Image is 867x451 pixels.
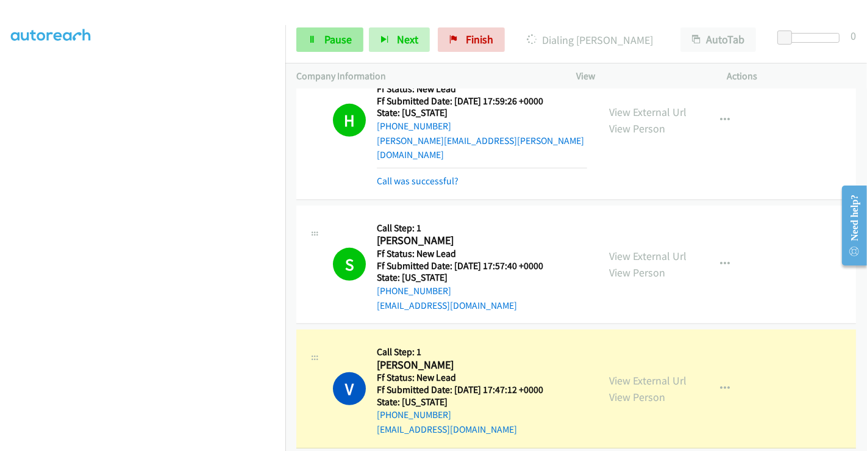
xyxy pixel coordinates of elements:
div: 0 [851,27,856,44]
h5: Ff Submitted Date: [DATE] 17:59:26 +0000 [377,95,587,107]
h5: State: [US_STATE] [377,107,587,119]
a: [EMAIL_ADDRESS][DOMAIN_NAME] [377,424,517,435]
a: [PHONE_NUMBER] [377,409,451,420]
h5: Ff Submitted Date: [DATE] 17:47:12 +0000 [377,384,543,396]
a: View External Url [609,105,687,119]
h1: S [333,248,366,281]
span: Finish [466,32,493,46]
h5: Ff Status: New Lead [377,83,587,95]
p: Dialing [PERSON_NAME] [521,32,658,48]
a: Finish [438,27,505,52]
a: View Person [609,390,665,404]
h5: Ff Status: New Lead [377,372,543,384]
a: View Person [609,121,665,135]
a: View Person [609,265,665,280]
h5: Ff Status: New Lead [377,248,543,260]
h2: [PERSON_NAME] [377,358,543,372]
h1: V [333,372,366,405]
a: [PHONE_NUMBER] [377,120,451,132]
a: View External Url [609,249,687,263]
h5: State: [US_STATE] [377,396,543,408]
h1: H [333,104,366,137]
h5: Ff Submitted Date: [DATE] 17:57:40 +0000 [377,260,543,272]
p: Company Information [296,69,554,84]
a: [PHONE_NUMBER] [377,285,451,297]
span: Next [397,32,418,46]
p: View [576,69,705,84]
span: Pause [324,32,352,46]
a: [PERSON_NAME][EMAIL_ADDRESS][PERSON_NAME][DOMAIN_NAME] [377,135,584,161]
a: Call was successful? [377,175,458,187]
a: View External Url [609,373,687,388]
h5: Call Step: 1 [377,346,543,358]
a: Pause [296,27,363,52]
p: Actions [727,69,857,84]
h5: Call Step: 1 [377,222,543,234]
button: AutoTab [680,27,756,52]
a: [EMAIL_ADDRESS][DOMAIN_NAME] [377,300,517,311]
iframe: Resource Center [832,177,867,274]
div: Delay between calls (in seconds) [783,33,840,43]
h2: [PERSON_NAME] [377,234,543,248]
h5: State: [US_STATE] [377,272,543,284]
button: Next [369,27,430,52]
